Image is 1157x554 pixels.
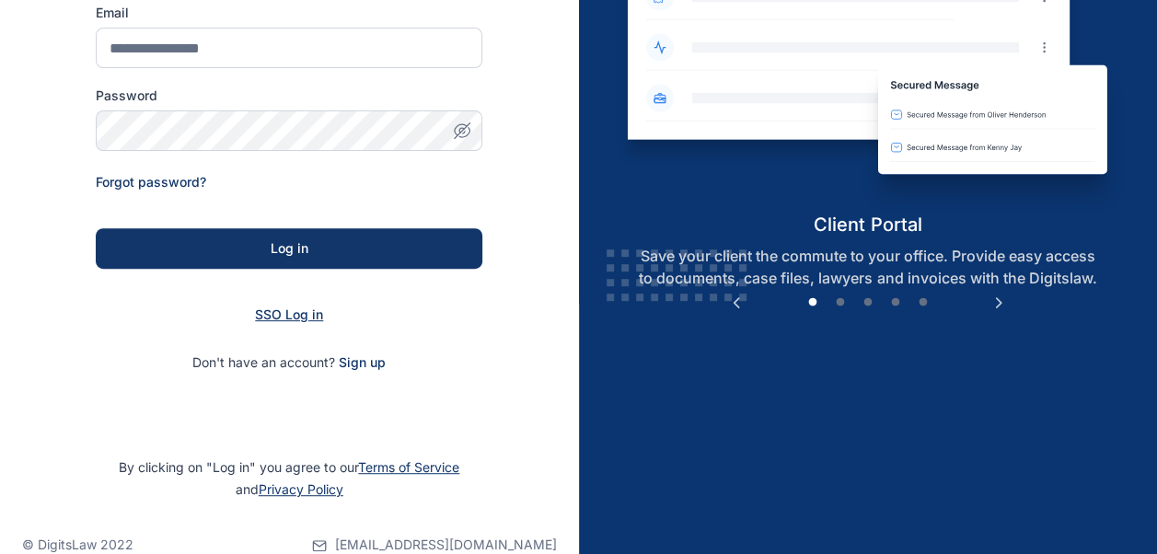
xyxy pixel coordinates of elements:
[125,239,453,258] div: Log in
[727,294,746,312] button: Previous
[339,354,386,370] a: Sign up
[22,536,133,554] p: © DigitsLaw 2022
[831,294,850,312] button: 2
[22,456,557,501] p: By clicking on "Log in" you agree to our
[804,294,822,312] button: 1
[96,174,206,190] a: Forgot password?
[259,481,343,497] a: Privacy Policy
[989,294,1008,312] button: Next
[339,353,386,372] span: Sign up
[335,536,557,554] span: [EMAIL_ADDRESS][DOMAIN_NAME]
[612,245,1123,289] p: Save your client the commute to your office. Provide easy access to documents, case files, lawyer...
[96,228,482,269] button: Log in
[612,212,1123,237] h5: client portal
[255,306,323,322] a: SSO Log in
[859,294,877,312] button: 3
[96,353,482,372] p: Don't have an account?
[886,294,905,312] button: 4
[236,481,343,497] span: and
[96,4,482,22] label: Email
[914,294,932,312] button: 5
[358,459,459,475] a: Terms of Service
[96,87,482,105] label: Password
